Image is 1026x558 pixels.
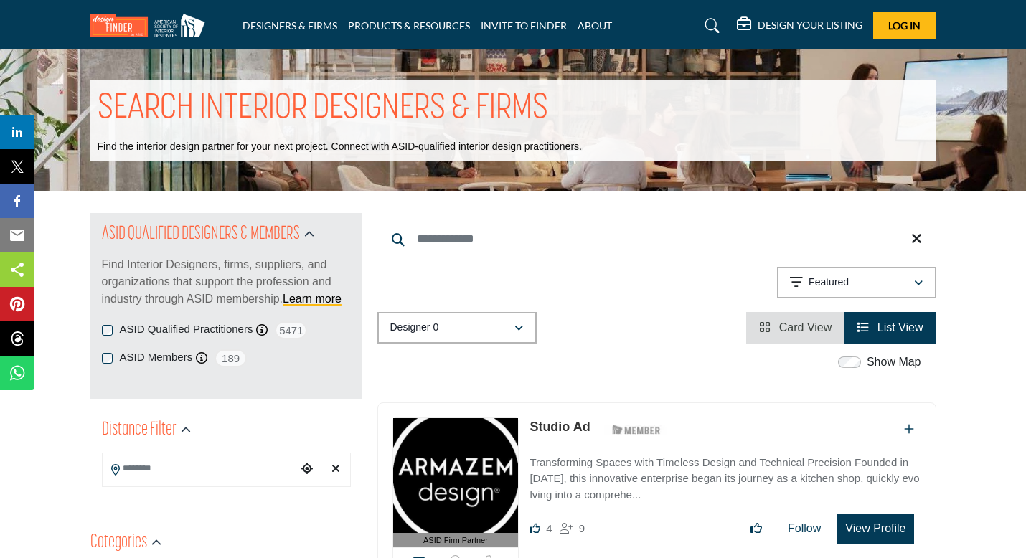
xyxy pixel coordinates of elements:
span: List View [877,321,923,334]
a: DESIGNERS & FIRMS [243,19,337,32]
input: ASID Members checkbox [102,353,113,364]
span: 5471 [275,321,307,339]
li: List View [844,312,936,344]
img: ASID Members Badge Icon [604,421,669,439]
a: Learn more [283,293,342,305]
h1: SEARCH INTERIOR DESIGNERS & FIRMS [98,87,548,131]
div: Clear search location [325,454,347,485]
p: Studio Ad [530,417,590,437]
button: View Profile [837,514,913,544]
a: Studio Ad [530,420,590,434]
label: ASID Members [120,349,193,366]
a: Search [691,14,729,37]
i: Likes [530,523,540,534]
span: ASID Firm Partner [423,534,488,547]
span: Card View [779,321,832,334]
h2: Categories [90,530,147,556]
a: ASID Firm Partner [393,418,519,548]
a: View List [857,321,923,334]
button: Follow [778,514,830,543]
input: ASID Qualified Practitioners checkbox [102,325,113,336]
div: DESIGN YOUR LISTING [737,17,862,34]
span: 4 [546,522,552,534]
button: Like listing [741,514,771,543]
a: INVITE TO FINDER [481,19,567,32]
button: Featured [777,267,936,298]
div: Choose your current location [296,454,318,485]
a: Transforming Spaces with Timeless Design and Technical Precision Founded in [DATE], this innovati... [530,446,921,503]
button: Log In [873,12,936,39]
p: Featured [809,275,849,290]
p: Find the interior design partner for your next project. Connect with ASID-qualified interior desi... [98,140,582,154]
label: Show Map [867,354,921,371]
a: PRODUCTS & RESOURCES [348,19,470,32]
input: Search Location [103,455,296,483]
div: Followers [560,520,585,537]
h5: DESIGN YOUR LISTING [758,19,862,32]
h2: Distance Filter [102,417,177,443]
p: Transforming Spaces with Timeless Design and Technical Precision Founded in [DATE], this innovati... [530,455,921,503]
h2: ASID QUALIFIED DESIGNERS & MEMBERS [102,222,300,247]
a: View Card [759,321,832,334]
a: ABOUT [578,19,612,32]
img: Site Logo [90,14,212,37]
img: Studio Ad [393,418,519,533]
li: Card View [746,312,844,344]
span: Log In [888,19,921,32]
p: Designer 0 [390,321,439,335]
label: ASID Qualified Practitioners [120,321,253,338]
button: Designer 0 [377,312,537,344]
p: Find Interior Designers, firms, suppliers, and organizations that support the profession and indu... [102,256,351,308]
a: Add To List [904,423,914,435]
span: 189 [215,349,247,367]
span: 9 [579,522,585,534]
input: Search Keyword [377,222,936,256]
